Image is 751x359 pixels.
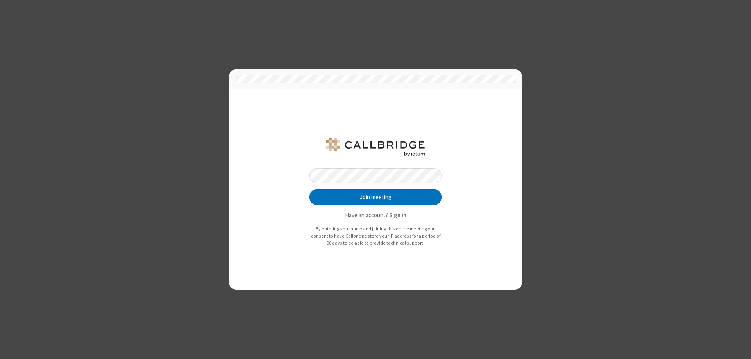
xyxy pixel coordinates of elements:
button: Sign in [389,211,406,220]
p: Have an account? [309,211,442,220]
p: By entering your name and joining this online meeting you consent to have Callbridge store your I... [309,225,442,246]
button: Join meeting [309,189,442,205]
strong: Sign in [389,211,406,219]
img: QA Selenium DO NOT DELETE OR CHANGE [325,138,426,156]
